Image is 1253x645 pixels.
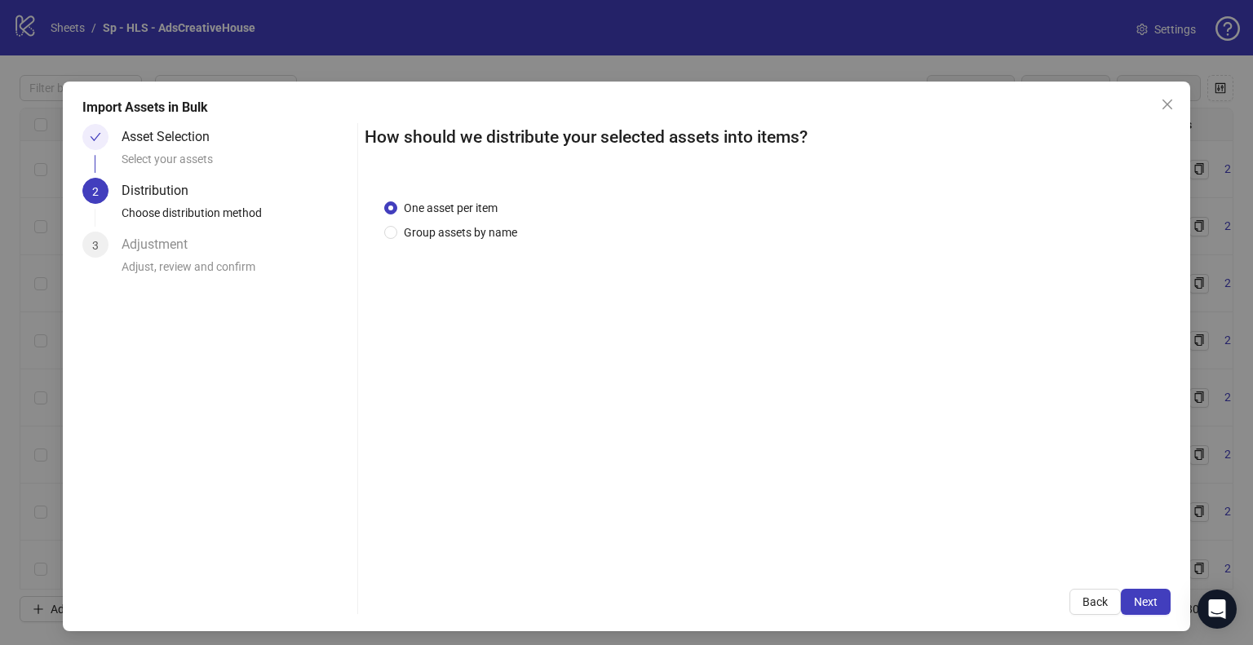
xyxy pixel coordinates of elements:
div: Adjust, review and confirm [122,258,351,285]
span: One asset per item [397,199,504,217]
button: Back [1069,589,1121,615]
h2: How should we distribute your selected assets into items? [365,124,1171,151]
span: Group assets by name [397,223,524,241]
button: Close [1154,91,1180,117]
span: 2 [92,185,99,198]
div: Import Assets in Bulk [82,98,1171,117]
div: Open Intercom Messenger [1198,590,1237,629]
div: Asset Selection [122,124,223,150]
span: check [90,131,101,143]
span: close [1161,98,1174,111]
span: Back [1083,595,1108,608]
div: Distribution [122,178,201,204]
div: Select your assets [122,150,351,178]
span: Next [1134,595,1158,608]
div: Adjustment [122,232,201,258]
span: 3 [92,239,99,252]
div: Choose distribution method [122,204,351,232]
button: Next [1121,589,1171,615]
